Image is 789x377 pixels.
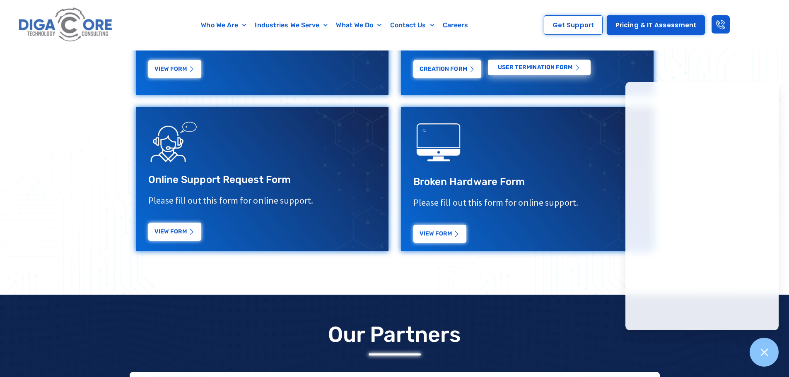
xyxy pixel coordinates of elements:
[148,115,198,165] img: Support Request Icon
[544,15,603,35] a: Get Support
[148,223,201,241] a: View Form
[386,16,439,35] a: Contact Us
[607,15,705,35] a: Pricing & IT Assessment
[553,22,594,28] span: Get Support
[413,175,641,188] h3: Broken Hardware Form
[413,60,481,78] a: Creation Form
[413,118,463,167] img: digacore technology consulting
[148,60,201,78] a: View Form
[413,225,466,243] a: View Form
[148,173,376,186] h3: Online Support Request Form
[251,16,332,35] a: Industries We Serve
[155,16,514,35] nav: Menu
[615,22,696,28] span: Pricing & IT Assessment
[625,82,779,330] iframe: Chatgenie Messenger
[197,16,251,35] a: Who We Are
[328,322,461,347] p: Our Partners
[148,195,376,207] p: Please fill out this form for online support.
[488,60,591,75] a: USER Termination Form
[413,197,641,209] p: Please fill out this form for online support.
[332,16,386,35] a: What We Do
[439,16,473,35] a: Careers
[498,65,573,70] span: USER Termination Form
[16,4,116,46] img: Digacore logo 1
